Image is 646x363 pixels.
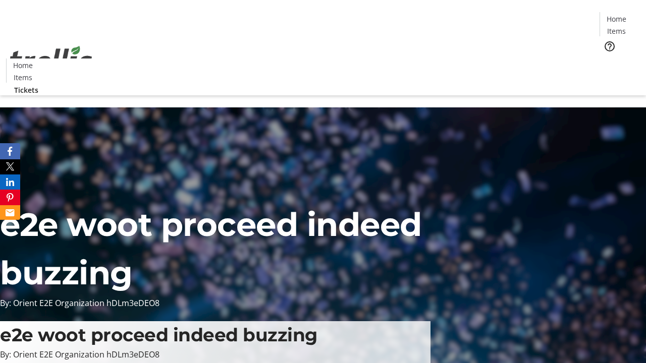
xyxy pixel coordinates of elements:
span: Tickets [608,58,632,69]
a: Tickets [6,85,46,95]
span: Home [607,14,626,24]
span: Tickets [14,85,38,95]
button: Help [600,36,620,56]
img: Orient E2E Organization hDLm3eDEO8's Logo [6,35,96,85]
a: Tickets [600,58,640,69]
a: Items [600,26,632,36]
span: Home [13,60,33,71]
span: Items [607,26,626,36]
span: Items [14,72,32,83]
a: Home [7,60,39,71]
a: Items [7,72,39,83]
a: Home [600,14,632,24]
